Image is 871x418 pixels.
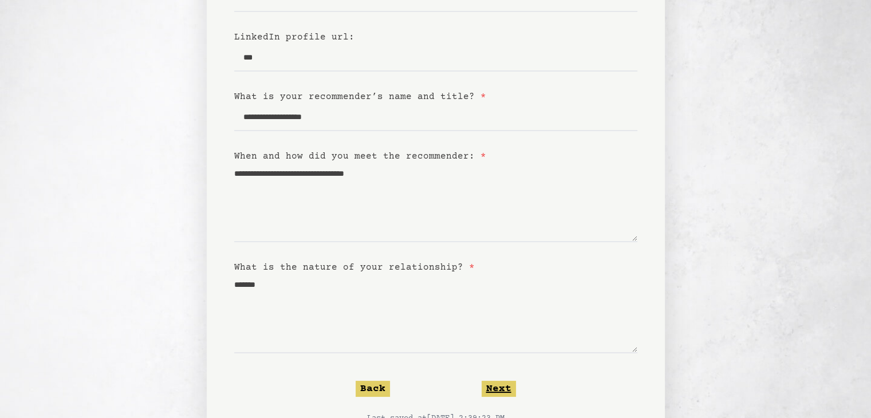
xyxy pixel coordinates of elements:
[234,151,486,161] label: When and how did you meet the recommender:
[356,381,390,397] button: Back
[482,381,516,397] button: Next
[234,92,486,102] label: What is your recommender’s name and title?
[234,32,354,42] label: LinkedIn profile url:
[234,262,475,273] label: What is the nature of your relationship?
